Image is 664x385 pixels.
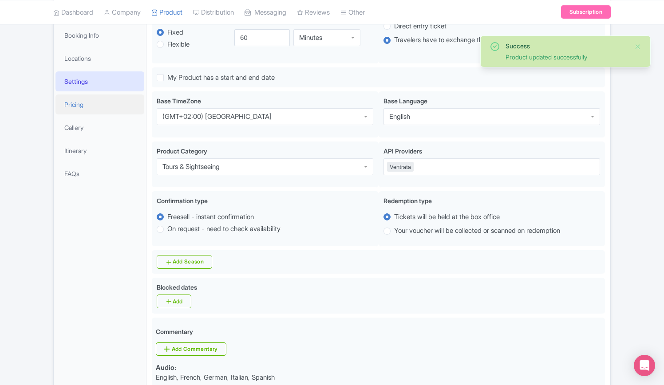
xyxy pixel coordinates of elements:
[157,283,197,291] span: Blocked dates
[167,224,281,234] label: On request - need to check availability
[55,164,144,184] a: FAQs
[156,342,226,356] a: Add Commentary
[55,25,144,45] a: Booking Info
[299,34,322,42] div: Minutes
[167,27,183,38] label: Fixed
[156,373,275,383] p: English, French, German, Italian, Spanish
[394,212,500,222] label: Tickets will be held at the box office
[157,147,207,155] span: Product Category
[387,162,414,172] div: Ventrata
[167,212,254,222] label: Freesell - instant confirmation
[55,48,144,68] a: Locations
[55,141,144,161] a: Itinerary
[167,39,190,50] label: Flexible
[156,363,176,372] span: Audio:
[383,197,432,204] span: Redemption type
[383,147,422,155] span: API Providers
[167,73,275,82] span: My Product has a start and end date
[634,41,641,52] button: Close
[506,41,627,51] div: Success
[634,355,655,376] div: Open Intercom Messenger
[394,226,560,236] label: Your voucher will be collected or scanned on redemption
[506,52,627,62] div: Product updated successfully
[157,97,201,105] span: Base TimeZone
[162,113,272,121] div: (GMT+02:00) [GEOGRAPHIC_DATA]
[55,118,144,137] a: Gallery
[394,35,574,45] label: Travelers have to exchange this ticket for a direct entry ticket
[394,21,447,31] label: Direct entry ticket
[55,94,144,114] a: Pricing
[156,327,193,336] div: Commentary
[162,163,220,171] div: Tours & Sightseeing
[157,255,212,269] a: Add Season
[389,113,410,121] div: English
[55,71,144,91] a: Settings
[561,5,611,19] a: Subscription
[157,197,208,204] span: Confirmation type
[157,295,191,308] a: Add
[383,97,427,105] span: Base Language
